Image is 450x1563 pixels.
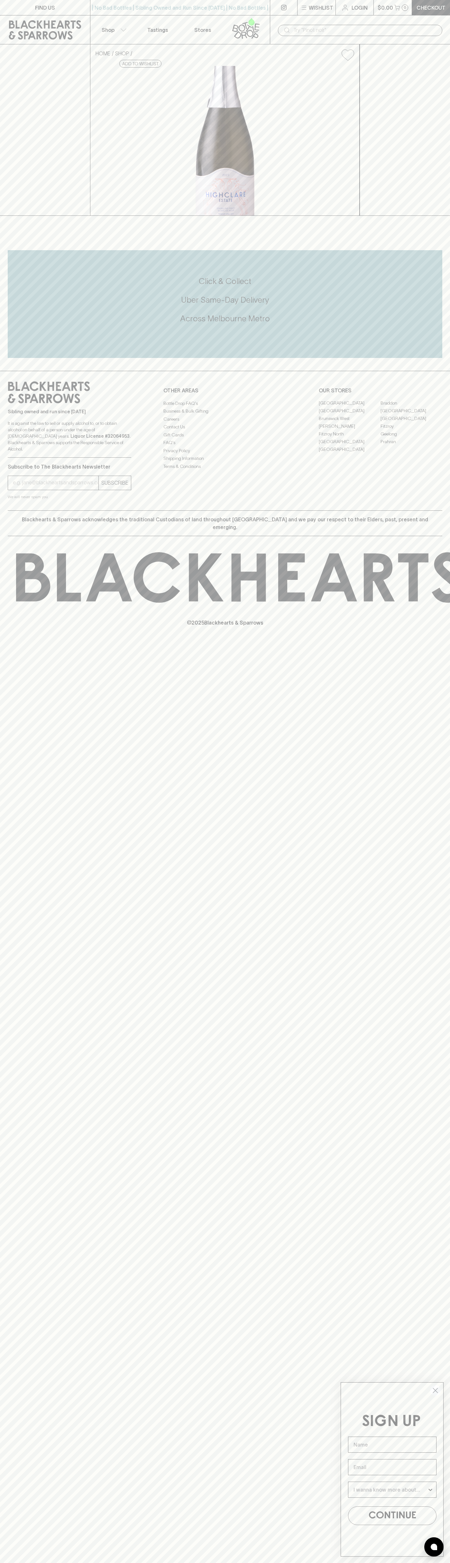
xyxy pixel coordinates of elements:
p: Tastings [147,26,168,34]
a: Brunswick West [319,415,381,423]
p: It is against the law to sell or supply alcohol to, or to obtain alcohol on behalf of a person un... [8,420,131,452]
button: CONTINUE [348,1506,436,1525]
div: Call to action block [8,250,442,358]
p: FIND US [35,4,55,12]
p: Login [352,4,368,12]
a: Business & Bulk Gifting [163,407,287,415]
a: Terms & Conditions [163,462,287,470]
p: OTHER AREAS [163,387,287,394]
p: 0 [404,6,406,9]
input: Try "Pinot noir" [293,25,437,35]
span: SIGN UP [362,1414,421,1429]
a: Privacy Policy [163,447,287,454]
a: [GEOGRAPHIC_DATA] [381,415,442,423]
h5: Across Melbourne Metro [8,313,442,324]
a: Fitzroy [381,423,442,430]
h5: Uber Same-Day Delivery [8,295,442,305]
input: Email [348,1459,436,1475]
button: Add to wishlist [339,47,357,63]
button: Add to wishlist [119,60,161,68]
a: Contact Us [163,423,287,431]
h5: Click & Collect [8,276,442,287]
a: [GEOGRAPHIC_DATA] [319,446,381,453]
a: Fitzroy North [319,430,381,438]
a: Geelong [381,430,442,438]
p: We will never spam you [8,494,131,500]
a: [PERSON_NAME] [319,423,381,430]
a: SHOP [115,50,129,56]
a: FAQ's [163,439,287,447]
p: Checkout [417,4,445,12]
a: Gift Cards [163,431,287,439]
a: Bottle Drop FAQ's [163,399,287,407]
p: SUBSCRIBE [101,479,128,487]
a: [GEOGRAPHIC_DATA] [319,407,381,415]
p: $0.00 [378,4,393,12]
p: Shop [102,26,115,34]
p: OUR STORES [319,387,442,394]
a: Braddon [381,399,442,407]
button: Close dialog [430,1385,441,1396]
p: Subscribe to The Blackhearts Newsletter [8,463,131,471]
a: Prahran [381,438,442,446]
img: bubble-icon [431,1544,437,1550]
input: e.g. jane@blackheartsandsparrows.com.au [13,478,98,488]
button: SUBSCRIBE [99,476,131,490]
img: 38747.png [90,66,359,215]
strong: Liquor License #32064953 [70,434,130,439]
a: Stores [180,15,225,44]
a: Tastings [135,15,180,44]
a: [GEOGRAPHIC_DATA] [319,438,381,446]
input: Name [348,1437,436,1453]
a: [GEOGRAPHIC_DATA] [319,399,381,407]
p: Sibling owned and run since [DATE] [8,408,131,415]
div: FLYOUT Form [334,1376,450,1563]
a: Careers [163,415,287,423]
p: Blackhearts & Sparrows acknowledges the traditional Custodians of land throughout [GEOGRAPHIC_DAT... [13,516,437,531]
a: Shipping Information [163,455,287,462]
p: Wishlist [309,4,333,12]
button: Shop [90,15,135,44]
a: HOME [96,50,110,56]
a: [GEOGRAPHIC_DATA] [381,407,442,415]
input: I wanna know more about... [354,1482,427,1497]
button: Show Options [427,1482,434,1497]
p: Stores [194,26,211,34]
